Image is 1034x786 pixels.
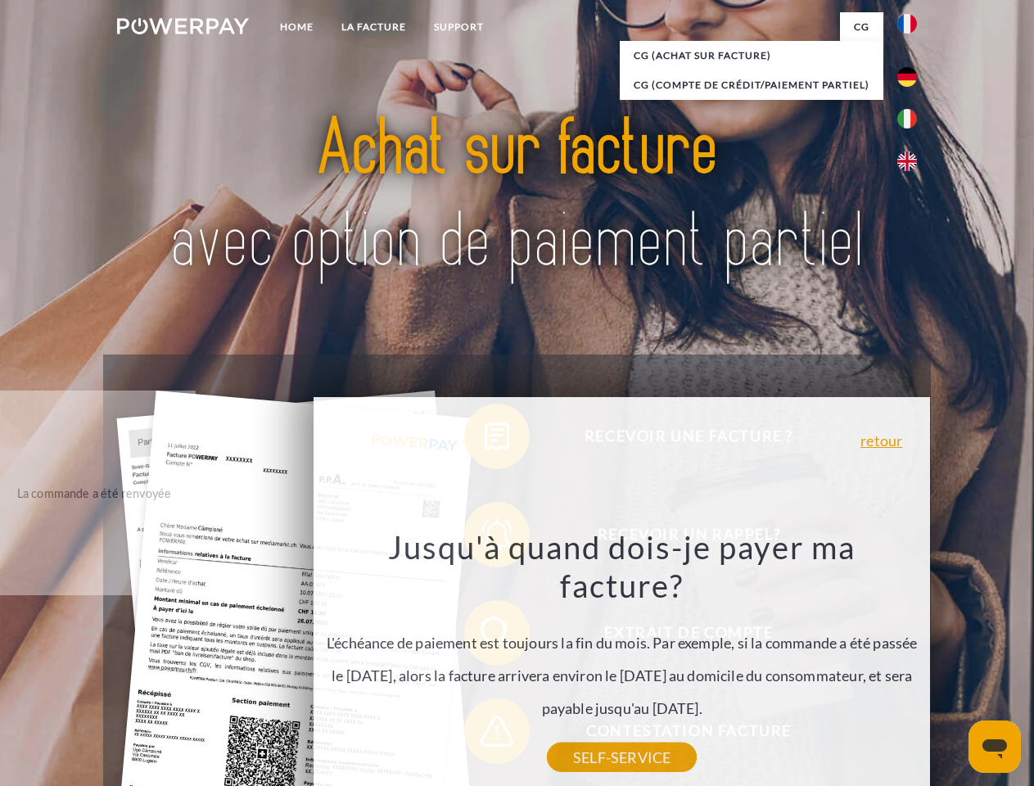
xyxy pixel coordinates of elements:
[969,720,1021,773] iframe: Bouton de lancement de la fenêtre de messagerie
[2,481,187,504] div: La commande a été renvoyée
[897,151,917,171] img: en
[897,14,917,34] img: fr
[266,12,327,42] a: Home
[420,12,498,42] a: Support
[860,433,902,448] a: retour
[840,12,883,42] a: CG
[897,109,917,129] img: it
[547,743,697,772] a: SELF-SERVICE
[897,67,917,87] img: de
[327,12,420,42] a: LA FACTURE
[323,527,921,757] div: L'échéance de paiement est toujours la fin du mois. Par exemple, si la commande a été passée le [...
[156,79,878,314] img: title-powerpay_fr.svg
[323,527,921,606] h3: Jusqu'à quand dois-je payer ma facture?
[620,41,883,70] a: CG (achat sur facture)
[117,18,249,34] img: logo-powerpay-white.svg
[620,70,883,100] a: CG (Compte de crédit/paiement partiel)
